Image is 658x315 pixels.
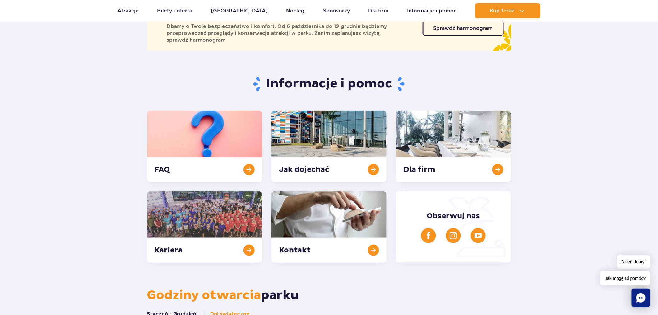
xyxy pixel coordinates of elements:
[475,3,540,18] button: Kup teraz
[425,232,432,239] img: Facebook
[407,3,456,18] a: Informacje i pomoc
[617,255,650,269] span: Dzień dobry!
[450,232,457,239] img: Instagram
[368,3,389,18] a: Dla firm
[427,211,480,221] span: Obserwuj nas
[323,3,350,18] a: Sponsorzy
[167,23,415,44] span: Dbamy o Twoje bezpieczeństwo i komfort. Od 6 października do 19 grudnia będziemy przeprowadzać pr...
[423,21,504,36] a: Sprawdź harmonogram
[286,3,305,18] a: Nocleg
[475,232,482,239] img: YouTube
[600,271,650,285] span: Jak mogę Ci pomóc?
[490,8,514,14] span: Kup teraz
[211,3,268,18] a: [GEOGRAPHIC_DATA]
[147,288,261,303] span: Godziny otwarcia
[157,3,192,18] a: Bilety i oferta
[147,288,511,303] h2: parku
[632,289,650,307] div: Chat
[433,26,493,31] span: Sprawdź harmonogram
[118,3,139,18] a: Atrakcje
[147,76,511,92] h1: Informacje i pomoc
